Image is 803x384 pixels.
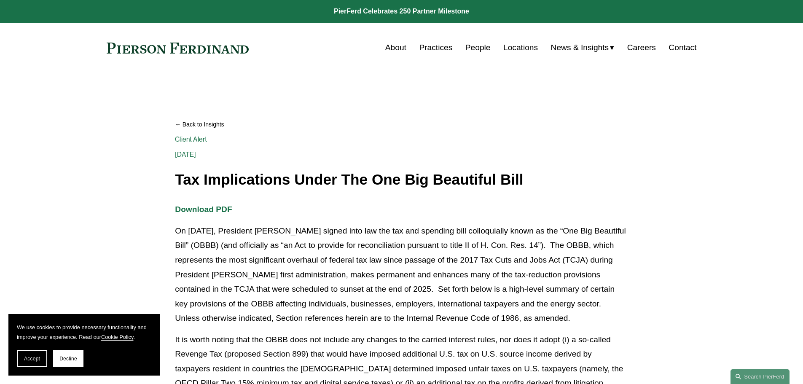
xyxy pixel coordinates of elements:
a: folder dropdown [551,40,615,56]
a: Back to Insights [175,117,628,132]
a: Cookie Policy [101,334,134,340]
a: Search this site [730,369,790,384]
span: News & Insights [551,40,609,55]
a: Contact [669,40,696,56]
a: Careers [627,40,656,56]
p: On [DATE], President [PERSON_NAME] signed into law the tax and spending bill colloquially known a... [175,224,628,326]
a: Client Alert [175,135,207,143]
h1: Tax Implications Under The One Big Beautiful Bill [175,172,628,188]
button: Accept [17,350,47,367]
p: We use cookies to provide necessary functionality and improve your experience. Read our . [17,322,152,342]
a: Practices [419,40,452,56]
a: Download PDF [175,205,232,214]
span: Decline [59,356,77,362]
span: [DATE] [175,150,196,158]
a: People [465,40,491,56]
section: Cookie banner [8,314,160,376]
a: About [385,40,406,56]
span: Accept [24,356,40,362]
a: Locations [503,40,538,56]
button: Decline [53,350,83,367]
